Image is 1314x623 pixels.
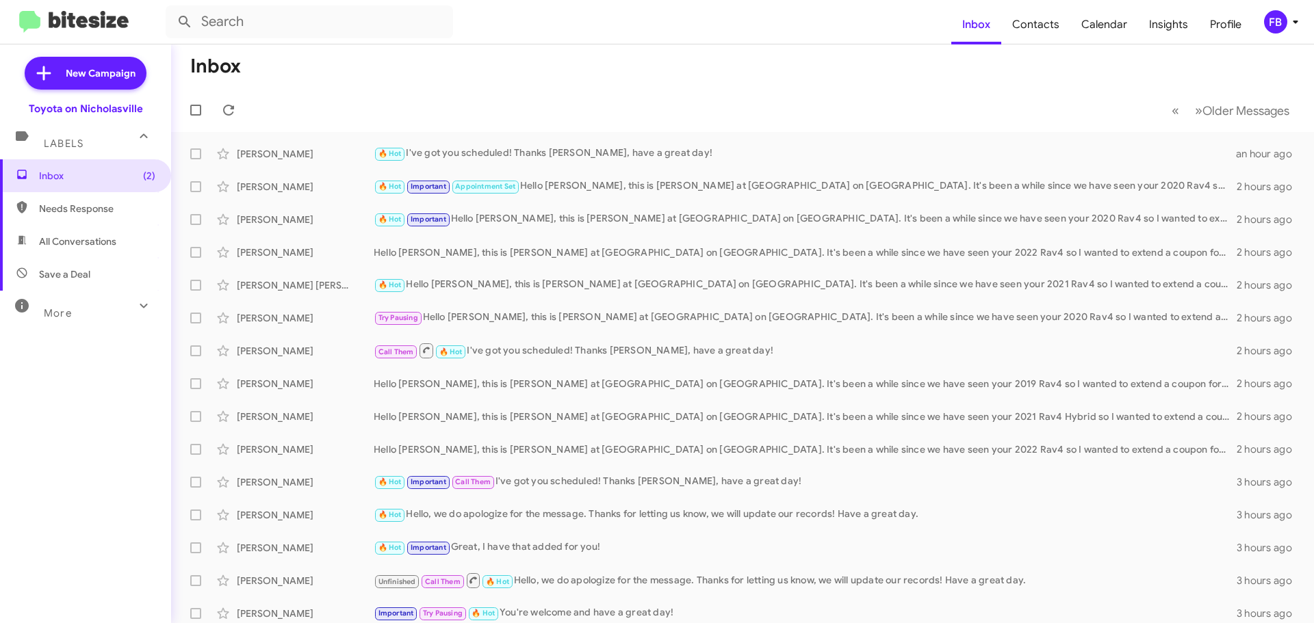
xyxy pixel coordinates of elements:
[237,607,374,620] div: [PERSON_NAME]
[237,246,374,259] div: [PERSON_NAME]
[486,577,509,586] span: 🔥 Hot
[237,213,374,226] div: [PERSON_NAME]
[1164,96,1298,124] nav: Page navigation example
[378,543,402,552] span: 🔥 Hot
[378,215,402,224] span: 🔥 Hot
[374,178,1237,194] div: Hello [PERSON_NAME], this is [PERSON_NAME] at [GEOGRAPHIC_DATA] on [GEOGRAPHIC_DATA]. It's been a...
[374,277,1237,293] div: Hello [PERSON_NAME], this is [PERSON_NAME] at [GEOGRAPHIC_DATA] on [GEOGRAPHIC_DATA]. It's been a...
[1237,508,1303,522] div: 3 hours ago
[1237,377,1303,390] div: 2 hours ago
[1237,213,1303,226] div: 2 hours ago
[1237,344,1303,358] div: 2 hours ago
[378,609,414,618] span: Important
[1237,246,1303,259] div: 2 hours ago
[1237,475,1303,489] div: 3 hours ago
[190,55,241,77] h1: Inbox
[374,572,1237,589] div: Hello, we do apologize for the message. Thanks for letting us know, we will update our records! H...
[1138,5,1199,44] a: Insights
[237,344,374,358] div: [PERSON_NAME]
[374,474,1237,490] div: I've got you scheduled! Thanks [PERSON_NAME], have a great day!
[1202,103,1289,118] span: Older Messages
[1237,541,1303,555] div: 3 hours ago
[1237,410,1303,423] div: 2 hours ago
[1237,607,1303,620] div: 3 hours ago
[455,182,515,191] span: Appointment Set
[472,609,495,618] span: 🔥 Hot
[378,577,416,586] span: Unfinished
[439,347,463,356] span: 🔥 Hot
[1187,96,1298,124] button: Next
[1237,180,1303,194] div: 2 hours ago
[378,149,402,158] span: 🔥 Hot
[411,477,446,486] span: Important
[1236,147,1303,161] div: an hour ago
[374,310,1237,326] div: Hello [PERSON_NAME], this is [PERSON_NAME] at [GEOGRAPHIC_DATA] on [GEOGRAPHIC_DATA]. It's been a...
[237,377,374,390] div: [PERSON_NAME]
[166,5,453,38] input: Search
[66,66,136,80] span: New Campaign
[1237,278,1303,292] div: 2 hours ago
[374,342,1237,359] div: I've got you scheduled! Thanks [PERSON_NAME], have a great day!
[374,507,1237,522] div: Hello, we do apologize for the message. Thanks for letting us know, we will update our records! H...
[237,278,374,292] div: [PERSON_NAME] [PERSON_NAME]
[39,267,90,281] span: Save a Deal
[374,377,1237,390] div: Hello [PERSON_NAME], this is [PERSON_NAME] at [GEOGRAPHIC_DATA] on [GEOGRAPHIC_DATA]. It's been a...
[1237,574,1303,587] div: 3 hours ago
[237,475,374,489] div: [PERSON_NAME]
[374,211,1237,227] div: Hello [PERSON_NAME], this is [PERSON_NAME] at [GEOGRAPHIC_DATA] on [GEOGRAPHIC_DATA]. It's been a...
[378,477,402,486] span: 🔥 Hot
[1195,102,1202,119] span: »
[44,307,72,319] span: More
[374,410,1237,423] div: Hello [PERSON_NAME], this is [PERSON_NAME] at [GEOGRAPHIC_DATA] on [GEOGRAPHIC_DATA]. It's been a...
[237,180,374,194] div: [PERSON_NAME]
[378,510,402,519] span: 🔥 Hot
[1172,102,1179,119] span: «
[1252,10,1299,34] button: FB
[374,146,1236,161] div: I've got you scheduled! Thanks [PERSON_NAME], have a great day!
[411,543,446,552] span: Important
[29,102,143,116] div: Toyota on Nicholasville
[237,574,374,587] div: [PERSON_NAME]
[237,442,374,456] div: [PERSON_NAME]
[237,311,374,325] div: [PERSON_NAME]
[25,57,146,90] a: New Campaign
[411,215,446,224] span: Important
[951,5,1001,44] a: Inbox
[1163,96,1187,124] button: Previous
[374,540,1237,555] div: Great, I have that added for you!
[378,347,414,356] span: Call Them
[39,235,116,248] span: All Conversations
[411,182,446,191] span: Important
[455,477,491,486] span: Call Them
[1199,5,1252,44] a: Profile
[1237,442,1303,456] div: 2 hours ago
[1264,10,1287,34] div: FB
[237,147,374,161] div: [PERSON_NAME]
[237,410,374,423] div: [PERSON_NAME]
[39,202,155,215] span: Needs Response
[378,182,402,191] span: 🔥 Hot
[378,313,418,322] span: Try Pausing
[1237,311,1303,325] div: 2 hours ago
[143,169,155,183] span: (2)
[237,508,374,522] div: [PERSON_NAME]
[374,246,1237,259] div: Hello [PERSON_NAME], this is [PERSON_NAME] at [GEOGRAPHIC_DATA] on [GEOGRAPHIC_DATA]. It's been a...
[1070,5,1138,44] a: Calendar
[425,577,461,586] span: Call Them
[44,137,83,150] span: Labels
[237,541,374,555] div: [PERSON_NAME]
[39,169,155,183] span: Inbox
[374,442,1237,456] div: Hello [PERSON_NAME], this is [PERSON_NAME] at [GEOGRAPHIC_DATA] on [GEOGRAPHIC_DATA]. It's been a...
[374,605,1237,621] div: You're welcome and have a great day!
[378,280,402,289] span: 🔥 Hot
[1001,5,1070,44] a: Contacts
[423,609,463,618] span: Try Pausing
